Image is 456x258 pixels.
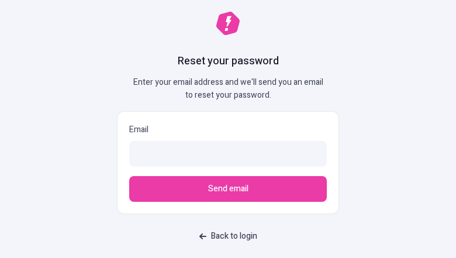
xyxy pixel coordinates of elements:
button: Send email [129,176,327,202]
p: Enter your email address and we'll send you an email to reset your password. [129,76,327,102]
input: Email [129,141,327,167]
span: Send email [208,183,248,195]
a: Back to login [192,226,264,247]
h1: Reset your password [178,54,279,69]
p: Email [129,123,327,136]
